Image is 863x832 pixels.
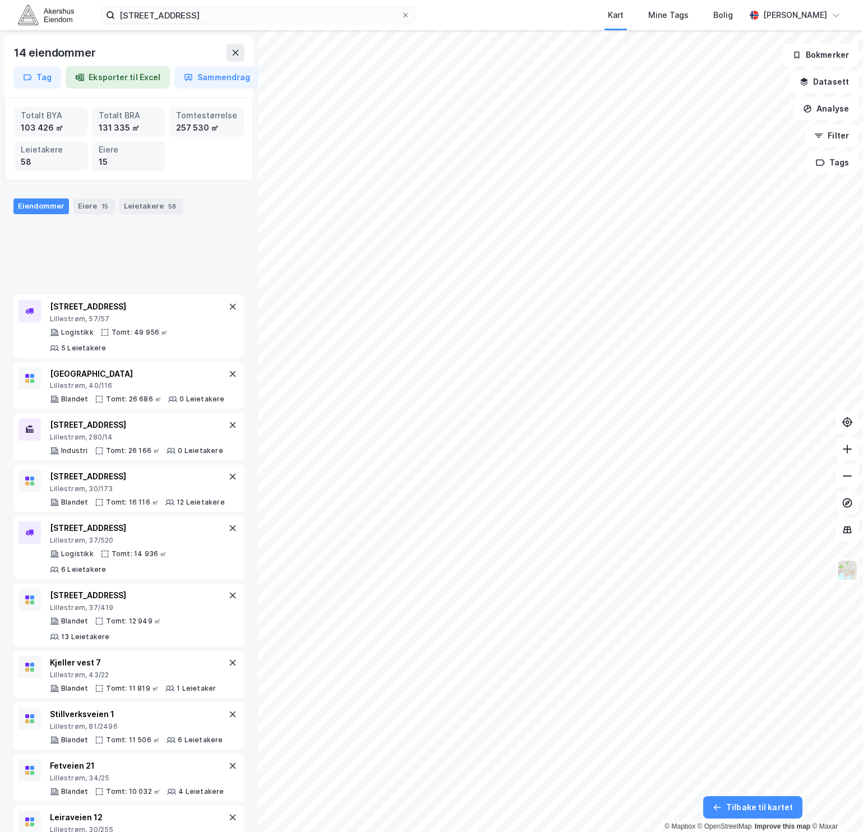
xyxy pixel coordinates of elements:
div: [STREET_ADDRESS] [50,300,226,313]
div: 58 [21,156,81,168]
img: Z [837,560,858,581]
div: Tomt: 49 956 ㎡ [112,328,168,337]
div: 6 Leietakere [178,736,223,745]
div: 13 Leietakere [61,632,110,641]
div: Logistikk [61,328,94,337]
div: Tomt: 16 116 ㎡ [106,498,159,507]
div: Mine Tags [648,8,689,22]
img: akershus-eiendom-logo.9091f326c980b4bce74ccdd9f866810c.svg [18,5,74,25]
div: [STREET_ADDRESS] [50,418,223,432]
div: 14 eiendommer [13,44,98,62]
div: Leietakere [21,144,81,156]
input: Søk på adresse, matrikkel, gårdeiere, leietakere eller personer [115,7,401,24]
div: 4 Leietakere [178,787,224,796]
div: Leiraveien 12 [50,811,219,824]
div: Blandet [61,736,88,745]
div: Totalt BYA [21,109,81,122]
div: Eiendommer [13,198,69,214]
div: Tomt: 10 032 ㎡ [106,787,160,796]
div: 1 Leietaker [177,684,216,693]
div: Tomt: 14 936 ㎡ [112,549,167,558]
div: [STREET_ADDRESS] [50,521,226,535]
div: Kart [608,8,624,22]
button: Analyse [793,98,859,120]
div: 0 Leietakere [178,446,223,455]
div: Lillestrøm, 57/57 [50,315,226,323]
div: Tomtestørrelse [176,109,237,122]
button: Sammendrag [174,66,260,89]
div: 0 Leietakere [179,395,224,404]
div: Tomt: 26 686 ㎡ [106,395,161,404]
div: Tomt: 11 819 ㎡ [106,684,159,693]
iframe: Chat Widget [807,778,863,832]
button: Tag [13,66,61,89]
a: Mapbox [664,822,695,830]
button: Datasett [790,71,859,93]
div: Tomt: 26 166 ㎡ [106,446,160,455]
div: Blandet [61,617,88,626]
button: Tags [806,151,859,174]
div: Eiere [99,144,159,156]
div: [GEOGRAPHIC_DATA] [50,367,225,381]
div: Lillestrøm, 37/520 [50,536,226,545]
div: Fetveien 21 [50,759,224,773]
div: 15 [99,201,110,212]
div: Lillestrøm, 37/419 [50,603,226,612]
div: 131 335 ㎡ [99,122,159,134]
div: Stillverksveien 1 [50,708,223,721]
div: Blandet [61,684,88,693]
div: Bolig [713,8,733,22]
div: Totalt BRA [99,109,159,122]
div: Blandet [61,395,88,404]
div: Kontrollprogram for chat [807,778,863,832]
button: Eksporter til Excel [66,66,170,89]
div: Lillestrøm, 280/14 [50,433,223,442]
button: Tilbake til kartet [703,796,802,819]
div: Blandet [61,787,88,796]
div: [STREET_ADDRESS] [50,470,225,483]
div: Lillestrøm, 81/2496 [50,722,223,731]
div: 103 426 ㎡ [21,122,81,134]
div: 6 Leietakere [61,565,106,574]
div: Leietakere [119,198,183,214]
div: Lillestrøm, 43/22 [50,671,216,680]
div: 15 [99,156,159,168]
div: Industri [61,446,88,455]
div: Lillestrøm, 40/116 [50,381,225,390]
div: Lillestrøm, 34/25 [50,774,224,783]
div: 12 Leietakere [177,498,225,507]
div: Kjeller vest 7 [50,656,216,669]
div: Tomt: 11 506 ㎡ [106,736,160,745]
div: Eiere [73,198,115,214]
div: Lillestrøm, 30/173 [50,484,225,493]
div: Tomt: 12 949 ㎡ [106,617,161,626]
div: Logistikk [61,549,94,558]
button: Filter [805,124,859,147]
div: 58 [166,201,178,212]
a: Improve this map [755,822,810,830]
div: [STREET_ADDRESS] [50,589,226,602]
div: 5 Leietakere [61,344,106,353]
div: 257 530 ㎡ [176,122,237,134]
div: Blandet [61,498,88,507]
button: Bokmerker [783,44,859,66]
a: OpenStreetMap [698,822,752,830]
div: [PERSON_NAME] [763,8,827,22]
